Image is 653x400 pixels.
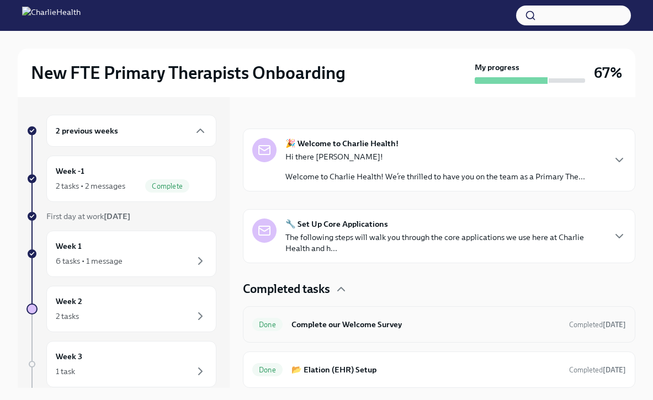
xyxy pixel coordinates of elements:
strong: 🔧 Set Up Core Applications [285,218,388,230]
span: September 7th, 2025 15:39 [569,319,626,330]
span: Completed [569,321,626,329]
span: September 7th, 2025 15:52 [569,365,626,375]
div: 6 tasks • 1 message [56,255,123,266]
a: Week 31 task [26,341,216,387]
div: Completed tasks [243,281,635,297]
p: The following steps will walk you through the core applications we use here at Charlie Health and... [285,232,604,254]
p: Hi there [PERSON_NAME]! [285,151,585,162]
p: Welcome to Charlie Health! We’re thrilled to have you on the team as a Primary The... [285,171,585,182]
div: 2 tasks [56,311,79,322]
strong: [DATE] [603,321,626,329]
strong: [DATE] [104,211,130,221]
div: 2 previous weeks [46,115,216,147]
h6: Week -1 [56,165,84,177]
h6: 2 previous weeks [56,125,118,137]
h6: Complete our Welcome Survey [291,318,560,330]
h6: Week 3 [56,350,82,362]
h2: New FTE Primary Therapists Onboarding [31,62,346,84]
strong: [DATE] [603,366,626,374]
span: Complete [145,182,189,190]
span: Completed [569,366,626,374]
h6: Week 2 [56,295,82,307]
a: Week 16 tasks • 1 message [26,231,216,277]
a: Week -12 tasks • 2 messagesComplete [26,156,216,202]
a: Week 22 tasks [26,286,216,332]
strong: 🎉 Welcome to Charlie Health! [285,138,399,149]
span: Done [252,366,283,374]
strong: My progress [475,62,519,73]
h6: Week 1 [56,240,82,252]
a: First day at work[DATE] [26,211,216,222]
div: 1 task [56,366,75,377]
a: DoneComplete our Welcome SurveyCompleted[DATE] [252,316,626,333]
span: Done [252,321,283,329]
div: 2 tasks • 2 messages [56,180,125,191]
h6: 📂 Elation (EHR) Setup [291,364,560,376]
a: Done📂 Elation (EHR) SetupCompleted[DATE] [252,361,626,378]
img: CharlieHealth [22,7,81,24]
span: First day at work [46,211,130,221]
h4: Completed tasks [243,281,330,297]
h3: 67% [594,63,622,83]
